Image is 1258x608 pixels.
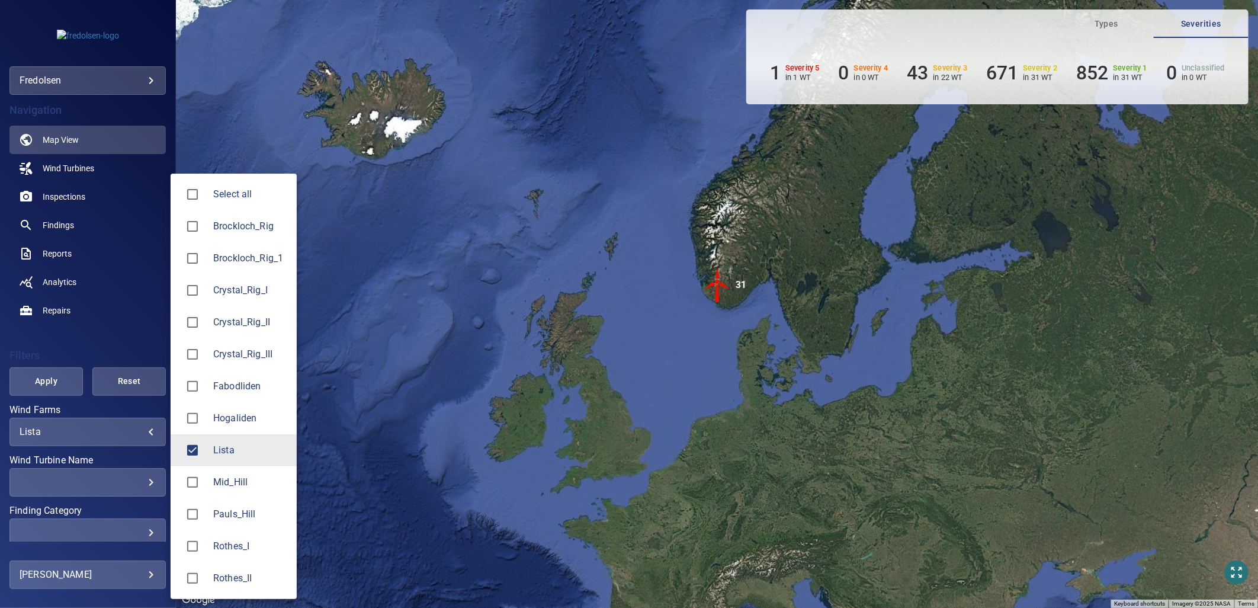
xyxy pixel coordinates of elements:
[213,571,287,585] span: Rothes_II
[213,315,287,329] span: Crystal_Rig_II
[213,379,287,393] span: Fabodliden
[213,219,287,233] span: Brockloch_Rig
[213,315,287,329] div: Wind Farms Crystal_Rig_II
[180,310,205,335] span: Crystal_Rig_II
[213,251,287,265] div: Wind Farms Brockloch_Rig_1
[213,411,287,425] span: Hogaliden
[180,502,205,527] span: Pauls_Hill
[213,347,287,361] span: Crystal_Rig_III
[213,411,287,425] div: Wind Farms Hogaliden
[213,443,287,457] div: Wind Farms Lista
[213,571,287,585] div: Wind Farms Rothes_II
[213,219,287,233] div: Wind Farms Brockloch_Rig
[180,278,205,303] span: Crystal_Rig_I
[180,342,205,367] span: Crystal_Rig_III
[180,246,205,271] span: Brockloch_Rig_1
[213,283,287,297] div: Wind Farms Crystal_Rig_I
[213,507,287,521] div: Wind Farms Pauls_Hill
[213,379,287,393] div: Wind Farms Fabodliden
[213,475,287,489] div: Wind Farms Mid_Hill
[180,374,205,399] span: Fabodliden
[180,214,205,239] span: Brockloch_Rig
[180,438,205,463] span: Lista
[213,283,287,297] span: Crystal_Rig_I
[180,470,205,495] span: Mid_Hill
[171,174,297,599] ul: Lista
[213,347,287,361] div: Wind Farms Crystal_Rig_III
[213,507,287,521] span: Pauls_Hill
[213,539,287,553] div: Wind Farms Rothes_I
[180,566,205,591] span: Rothes_II
[213,187,287,201] span: Select all
[213,539,287,553] span: Rothes_I
[180,406,205,431] span: Hogaliden
[180,534,205,559] span: Rothes_I
[213,475,287,489] span: Mid_Hill
[213,443,287,457] span: Lista
[213,251,287,265] span: Brockloch_Rig_1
